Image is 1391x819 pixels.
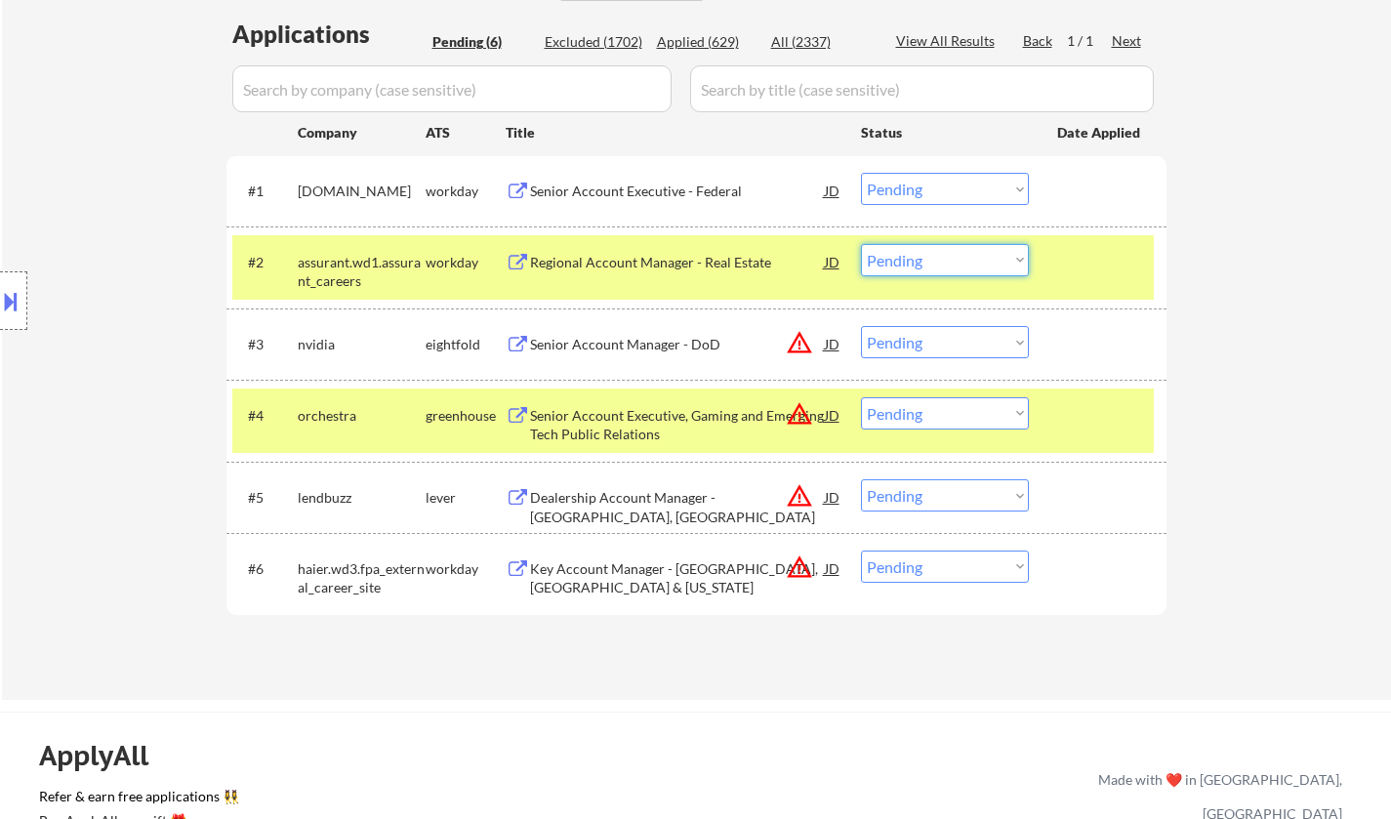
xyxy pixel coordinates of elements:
div: All (2337) [771,32,869,52]
input: Search by company (case sensitive) [232,65,672,112]
div: Pending (6) [432,32,530,52]
button: warning_amber [786,482,813,510]
div: greenhouse [426,406,506,426]
div: orchestra [298,406,426,426]
div: Key Account Manager - [GEOGRAPHIC_DATA], [GEOGRAPHIC_DATA] & [US_STATE] [530,559,825,597]
button: warning_amber [786,329,813,356]
div: ATS [426,123,506,143]
div: lever [426,488,506,508]
div: JD [823,244,842,279]
div: Applications [232,22,426,46]
a: Refer & earn free applications 👯‍♀️ [39,790,690,810]
div: JD [823,397,842,432]
div: Company [298,123,426,143]
div: lendbuzz [298,488,426,508]
div: ApplyAll [39,739,171,772]
div: workday [426,253,506,272]
div: nvidia [298,335,426,354]
div: [DOMAIN_NAME] [298,182,426,201]
div: Title [506,123,842,143]
div: #5 [248,488,282,508]
div: haier.wd3.fpa_external_career_site [298,559,426,597]
div: Excluded (1702) [545,32,642,52]
div: JD [823,551,842,586]
div: JD [823,479,842,514]
div: 1 / 1 [1067,31,1112,51]
div: #6 [248,559,282,579]
input: Search by title (case sensitive) [690,65,1154,112]
div: JD [823,326,842,361]
div: Back [1023,31,1054,51]
div: eightfold [426,335,506,354]
div: Senior Account Executive, Gaming and Emerging Tech Public Relations [530,406,825,444]
div: Date Applied [1057,123,1143,143]
div: Senior Account Manager - DoD [530,335,825,354]
div: View All Results [896,31,1001,51]
button: warning_amber [786,400,813,428]
div: Applied (629) [657,32,755,52]
div: Next [1112,31,1143,51]
div: Dealership Account Manager - [GEOGRAPHIC_DATA], [GEOGRAPHIC_DATA] [530,488,825,526]
div: workday [426,182,506,201]
div: workday [426,559,506,579]
div: Regional Account Manager - Real Estate [530,253,825,272]
div: Senior Account Executive - Federal [530,182,825,201]
div: Status [861,114,1029,149]
div: JD [823,173,842,208]
button: warning_amber [786,553,813,581]
div: assurant.wd1.assurant_careers [298,253,426,291]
